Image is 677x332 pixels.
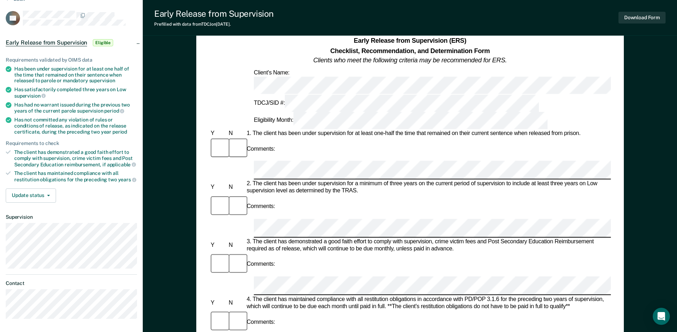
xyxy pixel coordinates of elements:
div: TDCJ/SID #: [252,94,540,112]
div: N [227,242,245,249]
div: Has had no warrant issued during the previous two years of the current parole supervision [14,102,137,114]
strong: Checklist, Recommendation, and Determination Form [330,47,490,54]
div: Early Release from Supervision [154,9,274,19]
div: N [227,130,245,137]
div: Eligibility Month: [252,112,549,129]
div: Comments: [245,319,277,326]
div: Requirements to check [6,140,137,146]
span: period [112,129,127,135]
div: 2. The client has been under supervision for a minimum of three years on the current period of su... [245,181,611,195]
button: Download Form [618,12,666,24]
dt: Contact [6,280,137,286]
div: 1. The client has been under supervision for at least one-half the time that remained on their cu... [245,130,611,137]
span: Eligible [93,39,113,46]
div: N [227,300,245,307]
div: Has been under supervision for at least one half of the time that remained on their sentence when... [14,66,137,84]
div: 3. The client has demonstrated a good faith effort to comply with supervision, crime victim fees ... [245,238,611,253]
span: applicable [107,162,136,167]
div: Comments: [245,203,277,210]
div: Y [209,300,227,307]
em: Clients who meet the following criteria may be recommended for ERS. [313,57,507,64]
div: Has not committed any violation of rules or conditions of release, as indicated on the release ce... [14,117,137,135]
div: Comments: [245,145,277,152]
div: Prefilled with data from TDCJ on [DATE] . [154,22,274,27]
strong: Early Release from Supervision (ERS) [354,37,466,45]
span: years [118,177,136,182]
div: N [227,184,245,191]
div: 4. The client has maintained compliance with all restitution obligations in accordance with PD/PO... [245,296,611,310]
div: Has satisfactorily completed three years on Low [14,87,137,99]
span: supervision [89,78,115,83]
div: Comments: [245,261,277,268]
div: Y [209,130,227,137]
span: supervision [14,93,46,99]
div: Open Intercom Messenger [653,308,670,325]
div: Y [209,184,227,191]
span: Early Release from Supervision [6,39,87,46]
dt: Supervision [6,214,137,220]
span: period [104,108,124,114]
button: Update status [6,188,56,203]
div: The client has maintained compliance with all restitution obligations for the preceding two [14,170,137,182]
div: The client has demonstrated a good faith effort to comply with supervision, crime victim fees and... [14,149,137,167]
div: Requirements validated by OIMS data [6,57,137,63]
div: Y [209,242,227,249]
